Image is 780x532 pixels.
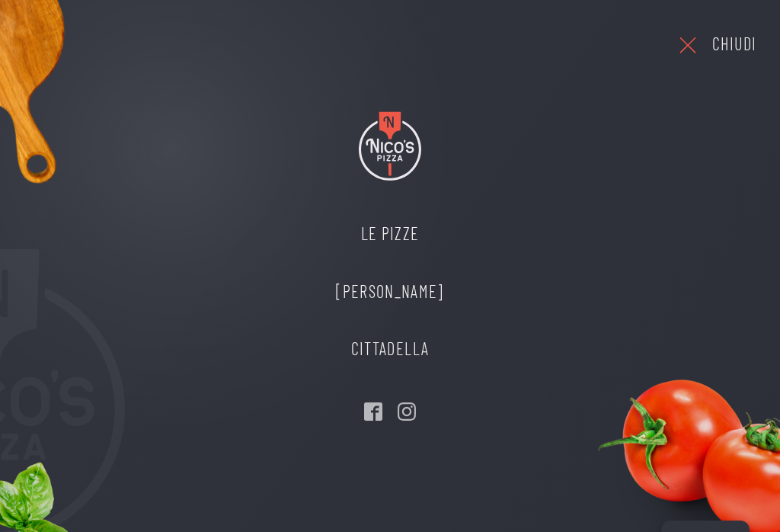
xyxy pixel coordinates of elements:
[321,320,459,378] a: Cittadella
[321,205,459,263] a: Le Pizze
[321,263,459,321] a: [PERSON_NAME]
[359,111,421,181] img: Nico's Pizza Logo Colori
[676,24,757,66] a: Chiudi
[712,30,757,58] div: Chiudi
